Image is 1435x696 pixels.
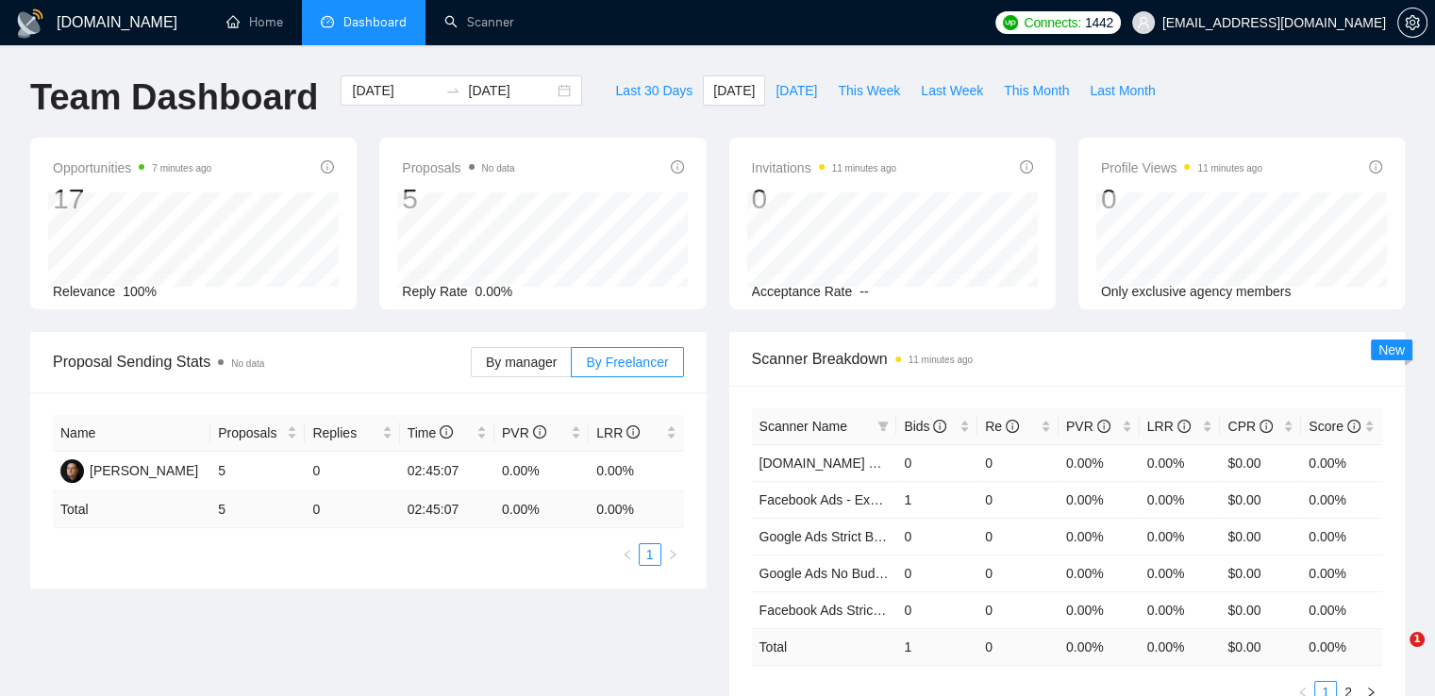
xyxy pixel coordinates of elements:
time: 7 minutes ago [152,163,211,174]
button: This Month [993,75,1079,106]
span: No data [231,358,264,369]
a: setting [1397,15,1427,30]
td: 0 [977,518,1059,555]
span: By Freelancer [586,355,668,370]
span: info-circle [1260,420,1273,433]
span: Bids [904,419,946,434]
div: 0 [752,181,896,217]
span: Connects: [1024,12,1080,33]
button: Last Month [1079,75,1165,106]
td: 0 [305,491,399,528]
td: 0.00 % [1059,628,1140,665]
td: 0 [977,555,1059,591]
th: Proposals [210,415,305,452]
time: 11 minutes ago [832,163,896,174]
td: 0 [896,444,977,481]
td: 0.00% [1140,444,1221,481]
span: PVR [1066,419,1110,434]
span: 0.00% [476,284,513,299]
time: 11 minutes ago [909,355,973,365]
span: info-circle [1177,420,1191,433]
span: Dashboard [343,14,407,30]
span: CPR [1227,419,1272,434]
span: right [667,549,678,560]
button: [DATE] [765,75,827,106]
span: Replies [312,423,377,443]
th: Name [53,415,210,452]
td: $0.00 [1220,444,1301,481]
span: Proposals [218,423,283,443]
iframe: Intercom notifications сообщение [1058,513,1435,645]
span: By manager [486,355,557,370]
span: swap-right [445,83,460,98]
div: 17 [53,181,211,217]
span: info-circle [533,425,546,439]
span: dashboard [321,15,334,28]
td: 02:45:07 [400,491,494,528]
span: Score [1309,419,1360,434]
td: 0 [896,591,977,628]
span: Last 30 Days [615,80,692,101]
td: 0.00% [1301,444,1382,481]
span: New [1378,342,1405,357]
span: filter [877,421,889,432]
span: 1442 [1085,12,1113,33]
span: Profile Views [1101,157,1262,179]
span: info-circle [321,160,334,174]
a: [DOMAIN_NAME] & other tools - [PERSON_NAME] [759,456,1063,471]
th: Replies [305,415,399,452]
span: This Month [1004,80,1069,101]
time: 11 minutes ago [1197,163,1261,174]
a: DS[PERSON_NAME] [60,462,198,477]
li: Next Page [661,543,684,566]
td: 0.00 % [589,491,683,528]
span: Only exclusive agency members [1101,284,1292,299]
span: 100% [123,284,157,299]
span: info-circle [1006,420,1019,433]
span: No data [482,163,515,174]
img: DS [60,459,84,483]
a: Google Ads No Budget [759,566,893,581]
td: 0 [977,444,1059,481]
td: 0 [977,591,1059,628]
span: Reply Rate [402,284,467,299]
td: 1 [896,481,977,518]
td: 0 [896,518,977,555]
td: 5 [210,452,305,491]
span: info-circle [1369,160,1382,174]
span: Re [985,419,1019,434]
span: LRR [1147,419,1191,434]
span: Relevance [53,284,115,299]
span: info-circle [626,425,640,439]
td: Total [53,491,210,528]
button: [DATE] [703,75,765,106]
span: info-circle [671,160,684,174]
td: 0 [896,555,977,591]
span: [DATE] [776,80,817,101]
td: $0.00 [1220,481,1301,518]
iframe: Intercom live chat [1371,632,1416,677]
span: info-circle [1347,420,1360,433]
span: Scanner Name [759,419,847,434]
span: Last Week [921,80,983,101]
td: 0.00% [589,452,683,491]
span: Acceptance Rate [752,284,853,299]
span: user [1137,16,1150,29]
span: LRR [596,425,640,440]
span: -- [859,284,868,299]
td: 0 [977,481,1059,518]
a: homeHome [226,14,283,30]
span: info-circle [1020,160,1033,174]
span: 1 [1410,632,1425,647]
td: 0.00% [1301,481,1382,518]
span: Last Month [1090,80,1155,101]
a: Facebook Ads Strict Budget [759,603,923,618]
li: 1 [639,543,661,566]
span: setting [1398,15,1427,30]
td: 0 [305,452,399,491]
td: 0.00% [1059,481,1140,518]
td: 0 [977,628,1059,665]
span: filter [874,412,893,440]
img: upwork-logo.png [1003,15,1018,30]
button: This Week [827,75,910,106]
